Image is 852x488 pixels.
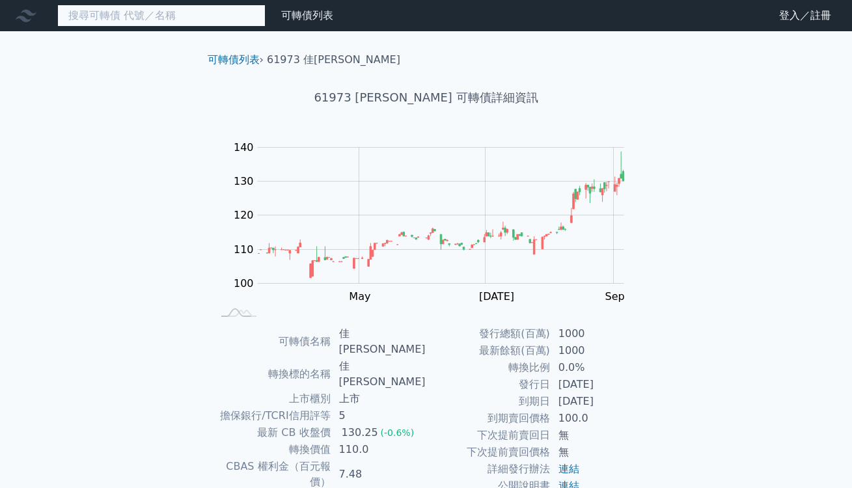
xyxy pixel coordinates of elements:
[551,427,640,444] td: 無
[551,410,640,427] td: 100.0
[234,277,254,290] tspan: 100
[769,5,842,26] a: 登入／註冊
[227,141,644,303] g: Chart
[426,410,551,427] td: 到期賣回價格
[234,243,254,256] tspan: 110
[426,393,551,410] td: 到期日
[381,427,415,438] span: (-0.6%)
[331,407,426,424] td: 5
[331,358,426,390] td: 佳[PERSON_NAME]
[234,209,254,221] tspan: 120
[331,325,426,358] td: 佳[PERSON_NAME]
[551,376,640,393] td: [DATE]
[426,427,551,444] td: 下次提前賣回日
[551,325,640,342] td: 1000
[213,390,331,407] td: 上市櫃別
[281,9,333,21] a: 可轉債列表
[349,290,370,303] tspan: May
[551,342,640,359] td: 1000
[558,463,579,475] a: 連結
[426,342,551,359] td: 最新餘額(百萬)
[208,52,264,68] li: ›
[605,290,625,303] tspan: Sep
[426,444,551,461] td: 下次提前賣回價格
[479,290,514,303] tspan: [DATE]
[551,393,640,410] td: [DATE]
[234,175,254,187] tspan: 130
[426,376,551,393] td: 發行日
[208,53,260,66] a: 可轉債列表
[426,325,551,342] td: 發行總額(百萬)
[213,441,331,458] td: 轉換價值
[331,390,426,407] td: 上市
[267,52,400,68] li: 61973 佳[PERSON_NAME]
[426,359,551,376] td: 轉換比例
[331,441,426,458] td: 110.0
[234,141,254,154] tspan: 140
[551,444,640,461] td: 無
[426,461,551,478] td: 詳細發行辦法
[551,359,640,376] td: 0.0%
[213,358,331,390] td: 轉換標的名稱
[213,407,331,424] td: 擔保銀行/TCRI信用評等
[339,425,381,441] div: 130.25
[213,424,331,441] td: 最新 CB 收盤價
[197,88,655,107] h1: 61973 [PERSON_NAME] 可轉債詳細資訊
[213,325,331,358] td: 可轉債名稱
[57,5,266,27] input: 搜尋可轉債 代號／名稱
